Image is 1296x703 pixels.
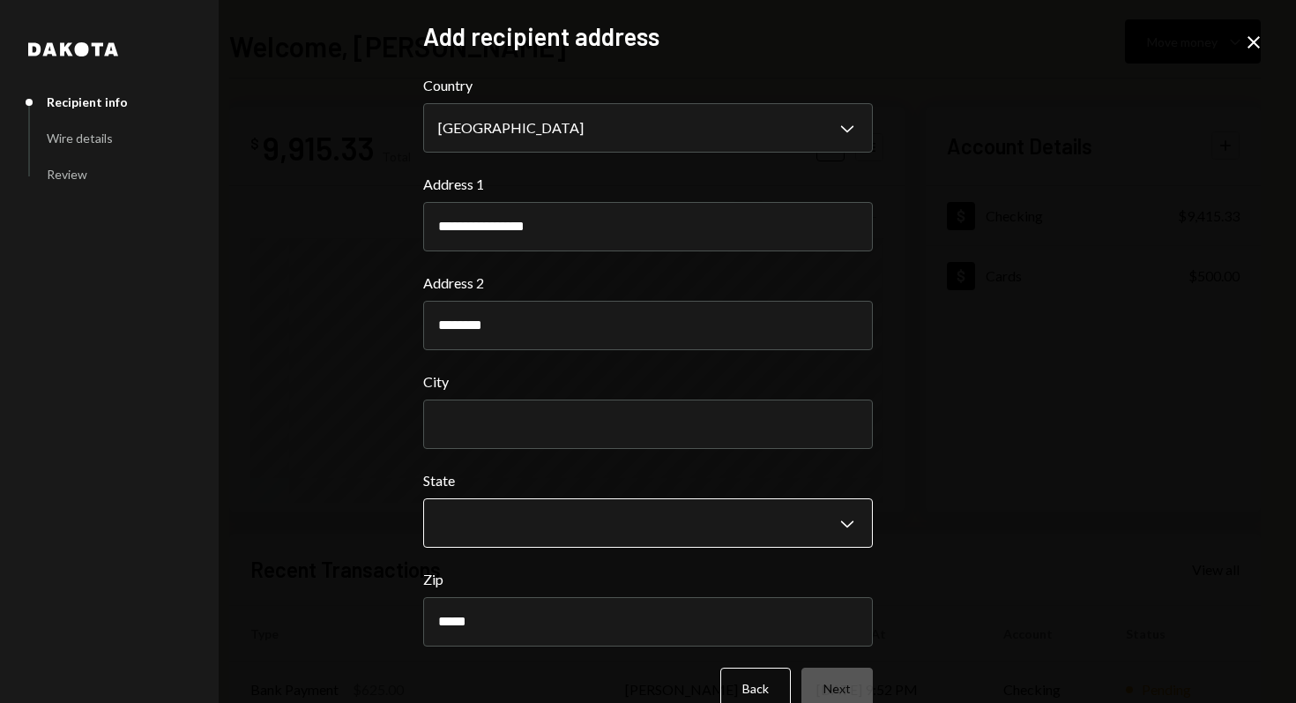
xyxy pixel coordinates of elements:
label: State [423,470,873,491]
label: City [423,371,873,393]
div: Review [47,167,87,182]
label: Zip [423,569,873,590]
div: Recipient info [47,94,128,109]
div: Wire details [47,131,113,146]
label: Address 1 [423,174,873,195]
button: Country [423,103,873,153]
h2: Add recipient address [423,19,873,54]
label: Country [423,75,873,96]
button: State [423,498,873,548]
label: Address 2 [423,273,873,294]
